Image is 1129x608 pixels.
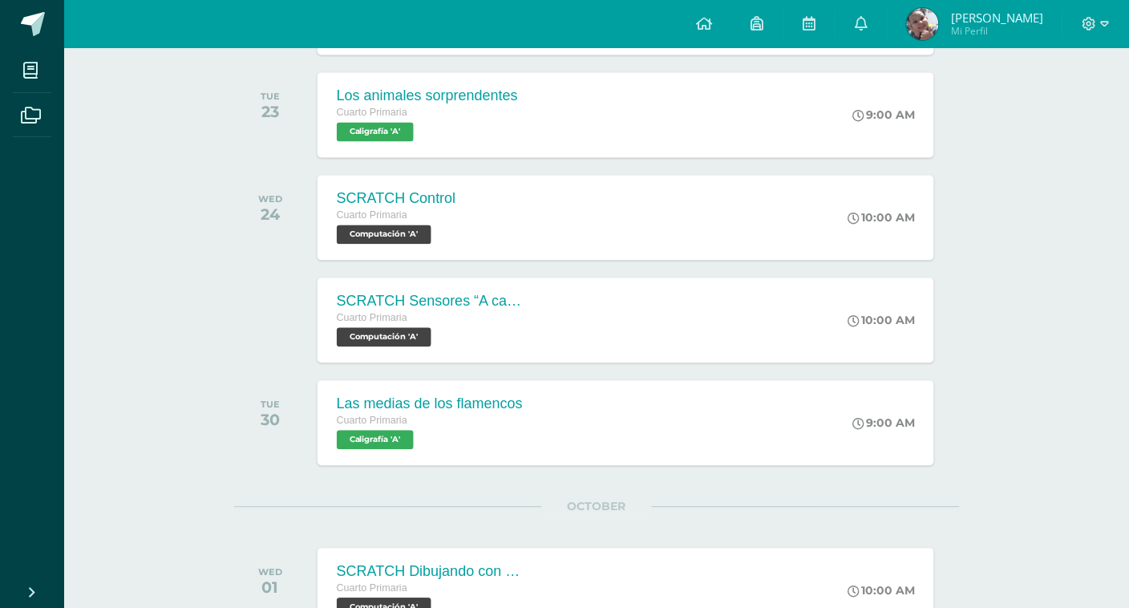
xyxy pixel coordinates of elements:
[951,10,1043,26] span: [PERSON_NAME]
[951,24,1043,38] span: Mi Perfil
[852,108,915,123] div: 9:00 AM
[337,88,518,105] div: Los animales sorprendentes
[337,294,529,310] div: SCRATCH Sensores “A capturar estrellas”
[337,564,529,581] div: SCRATCH Dibujando con Scratch
[261,411,280,430] div: 30
[337,431,414,450] span: Caligrafía 'A'
[337,191,456,208] div: SCRATCH Control
[337,415,407,427] span: Cuarto Primaria
[907,8,939,40] img: 3b6a25e5dba3829756806ff99d8e0349.png
[848,584,915,598] div: 10:00 AM
[852,416,915,431] div: 9:00 AM
[258,194,282,205] div: WED
[258,205,282,225] div: 24
[848,314,915,328] div: 10:00 AM
[258,578,282,598] div: 01
[337,107,407,119] span: Cuarto Primaria
[258,567,282,578] div: WED
[337,123,414,142] span: Caligrafía 'A'
[261,91,280,103] div: TUE
[337,396,523,413] div: Las medias de los flamencos
[337,210,407,221] span: Cuarto Primaria
[337,583,407,594] span: Cuarto Primaria
[848,211,915,225] div: 10:00 AM
[261,399,280,411] div: TUE
[261,103,280,122] div: 23
[337,328,431,347] span: Computación 'A'
[337,313,407,324] span: Cuarto Primaria
[337,225,431,245] span: Computación 'A'
[542,500,652,514] span: OCTOBER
